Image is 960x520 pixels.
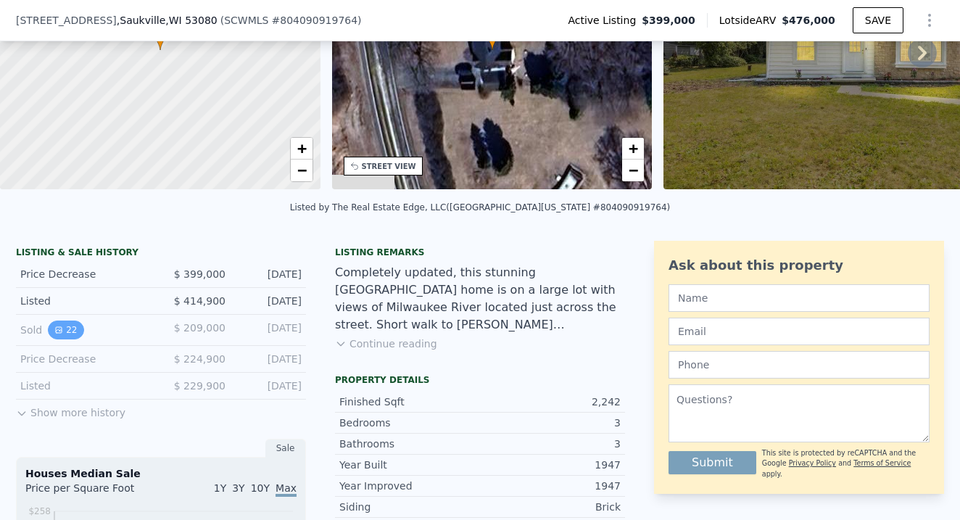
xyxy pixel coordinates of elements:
[629,139,638,157] span: +
[669,255,930,276] div: Ask about this property
[782,15,835,26] span: $476,000
[174,295,225,307] span: $ 414,900
[568,13,642,28] span: Active Listing
[669,284,930,312] input: Name
[20,379,149,393] div: Listed
[174,268,225,280] span: $ 399,000
[669,318,930,345] input: Email
[335,337,437,351] button: Continue reading
[719,13,782,28] span: Lotside ARV
[220,13,362,28] div: ( )
[16,400,125,420] button: Show more history
[762,448,930,479] div: This site is protected by reCAPTCHA and the Google and apply.
[251,482,270,494] span: 10Y
[25,481,161,504] div: Price per Square Foot
[669,351,930,379] input: Phone
[480,395,621,409] div: 2,242
[20,267,149,281] div: Price Decrease
[853,7,903,33] button: SAVE
[20,352,149,366] div: Price Decrease
[265,439,306,458] div: Sale
[789,459,836,467] a: Privacy Policy
[335,264,625,334] div: Completely updated, this stunning [GEOGRAPHIC_DATA] home is on a large lot with views of Milwauke...
[165,15,217,26] span: , WI 53080
[339,416,480,430] div: Bedrooms
[232,482,244,494] span: 3Y
[237,352,302,366] div: [DATE]
[915,6,944,35] button: Show Options
[237,379,302,393] div: [DATE]
[642,13,695,28] span: $399,000
[174,322,225,334] span: $ 209,000
[339,500,480,514] div: Siding
[629,161,638,179] span: −
[480,500,621,514] div: Brick
[297,139,306,157] span: +
[28,506,51,516] tspan: $258
[20,321,149,339] div: Sold
[297,161,306,179] span: −
[622,160,644,181] a: Zoom out
[335,374,625,386] div: Property details
[480,416,621,430] div: 3
[271,15,357,26] span: # 804090919764
[20,294,149,308] div: Listed
[480,458,621,472] div: 1947
[237,267,302,281] div: [DATE]
[291,138,313,160] a: Zoom in
[669,451,756,474] button: Submit
[237,294,302,308] div: [DATE]
[224,15,268,26] span: SCWMLS
[622,138,644,160] a: Zoom in
[480,437,621,451] div: 3
[48,321,83,339] button: View historical data
[339,458,480,472] div: Year Built
[117,13,218,28] span: , Saukville
[174,380,225,392] span: $ 229,900
[335,247,625,258] div: Listing remarks
[339,479,480,493] div: Year Improved
[25,466,297,481] div: Houses Median Sale
[276,482,297,497] span: Max
[480,479,621,493] div: 1947
[16,247,306,261] div: LISTING & SALE HISTORY
[174,353,225,365] span: $ 224,900
[290,202,670,212] div: Listed by The Real Estate Edge, LLC ([GEOGRAPHIC_DATA][US_STATE] #804090919764)
[362,161,416,172] div: STREET VIEW
[291,160,313,181] a: Zoom out
[339,437,480,451] div: Bathrooms
[237,321,302,339] div: [DATE]
[853,459,911,467] a: Terms of Service
[339,395,480,409] div: Finished Sqft
[214,482,226,494] span: 1Y
[16,13,117,28] span: [STREET_ADDRESS]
